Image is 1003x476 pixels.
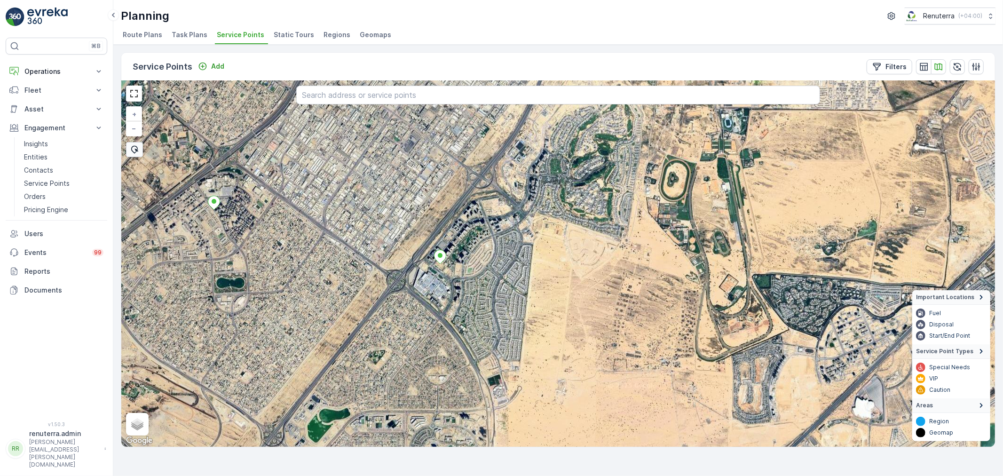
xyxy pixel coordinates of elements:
[929,375,938,382] p: VIP
[905,8,995,24] button: Renuterra(+04:00)
[24,192,46,201] p: Orders
[8,441,23,456] div: RR
[6,224,107,243] a: Users
[24,248,87,257] p: Events
[194,61,228,72] button: Add
[133,60,192,73] p: Service Points
[124,435,155,447] img: Google
[24,67,88,76] p: Operations
[24,166,53,175] p: Contacts
[929,332,970,340] p: Start/End Point
[958,12,982,20] p: ( +04:00 )
[24,104,88,114] p: Asset
[24,179,70,188] p: Service Points
[6,8,24,26] img: logo
[912,344,990,359] summary: Service Point Types
[6,243,107,262] a: Events99
[132,110,136,118] span: +
[905,11,919,21] img: Screenshot_2024-07-26_at_13.33.01.png
[121,8,169,24] p: Planning
[91,42,101,50] p: ⌘B
[20,151,107,164] a: Entities
[24,123,88,133] p: Engagement
[20,177,107,190] a: Service Points
[20,203,107,216] a: Pricing Engine
[360,30,391,40] span: Geomaps
[29,438,100,468] p: [PERSON_NAME][EMAIL_ADDRESS][PERSON_NAME][DOMAIN_NAME]
[172,30,207,40] span: Task Plans
[20,190,107,203] a: Orders
[6,62,107,81] button: Operations
[274,30,314,40] span: Static Tours
[29,429,100,438] p: renuterra.admin
[24,229,103,238] p: Users
[94,249,102,256] p: 99
[24,139,48,149] p: Insights
[217,30,264,40] span: Service Points
[929,364,970,371] p: Special Needs
[6,429,107,468] button: RRrenuterra.admin[PERSON_NAME][EMAIL_ADDRESS][PERSON_NAME][DOMAIN_NAME]
[20,137,107,151] a: Insights
[929,429,953,436] p: Geomap
[6,421,107,427] span: v 1.50.3
[123,30,162,40] span: Route Plans
[127,121,141,135] a: Zoom Out
[929,418,949,425] p: Region
[916,294,974,301] span: Important Locations
[127,107,141,121] a: Zoom In
[24,267,103,276] p: Reports
[124,435,155,447] a: Open this area in Google Maps (opens a new window)
[324,30,350,40] span: Regions
[929,321,954,328] p: Disposal
[867,59,912,74] button: Filters
[916,402,933,409] span: Areas
[20,164,107,177] a: Contacts
[24,286,103,295] p: Documents
[6,81,107,100] button: Fleet
[912,290,990,305] summary: Important Locations
[6,262,107,281] a: Reports
[211,62,224,71] p: Add
[127,414,148,435] a: Layers
[24,152,47,162] p: Entities
[6,281,107,300] a: Documents
[923,11,955,21] p: Renuterra
[929,386,950,394] p: Caution
[27,8,68,26] img: logo_light-DOdMpM7g.png
[24,86,88,95] p: Fleet
[132,124,137,132] span: −
[127,87,141,101] a: View Fullscreen
[916,348,973,355] span: Service Point Types
[24,205,68,214] p: Pricing Engine
[929,309,941,317] p: Fuel
[912,398,990,413] summary: Areas
[885,62,907,71] p: Filters
[296,86,821,104] input: Search address or service points
[6,119,107,137] button: Engagement
[126,142,143,157] div: Bulk Select
[6,100,107,119] button: Asset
